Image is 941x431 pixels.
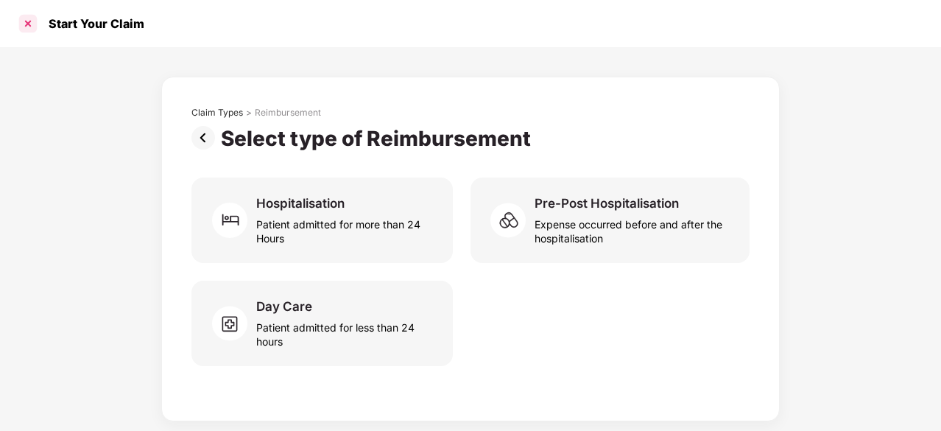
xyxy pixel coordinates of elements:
div: Select type of Reimbursement [221,126,537,151]
img: svg+xml;base64,PHN2ZyB4bWxucz0iaHR0cDovL3d3dy53My5vcmcvMjAwMC9zdmciIHdpZHRoPSI2MCIgaGVpZ2h0PSI2MC... [212,198,256,242]
div: Start Your Claim [40,16,144,31]
div: Hospitalisation [256,195,345,211]
div: > [246,107,252,119]
img: svg+xml;base64,PHN2ZyB4bWxucz0iaHR0cDovL3d3dy53My5vcmcvMjAwMC9zdmciIHdpZHRoPSI2MCIgaGVpZ2h0PSI1OC... [212,301,256,346]
div: Reimbursement [255,107,321,119]
img: svg+xml;base64,PHN2ZyB4bWxucz0iaHR0cDovL3d3dy53My5vcmcvMjAwMC9zdmciIHdpZHRoPSI2MCIgaGVpZ2h0PSI1OC... [490,198,535,242]
div: Day Care [256,298,312,315]
div: Expense occurred before and after the hospitalisation [535,211,732,245]
div: Pre-Post Hospitalisation [535,195,679,211]
img: svg+xml;base64,PHN2ZyBpZD0iUHJldi0zMngzMiIgeG1sbnM9Imh0dHA6Ly93d3cudzMub3JnLzIwMDAvc3ZnIiB3aWR0aD... [191,126,221,150]
div: Claim Types [191,107,243,119]
div: Patient admitted for more than 24 Hours [256,211,435,245]
div: Patient admitted for less than 24 hours [256,315,435,348]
